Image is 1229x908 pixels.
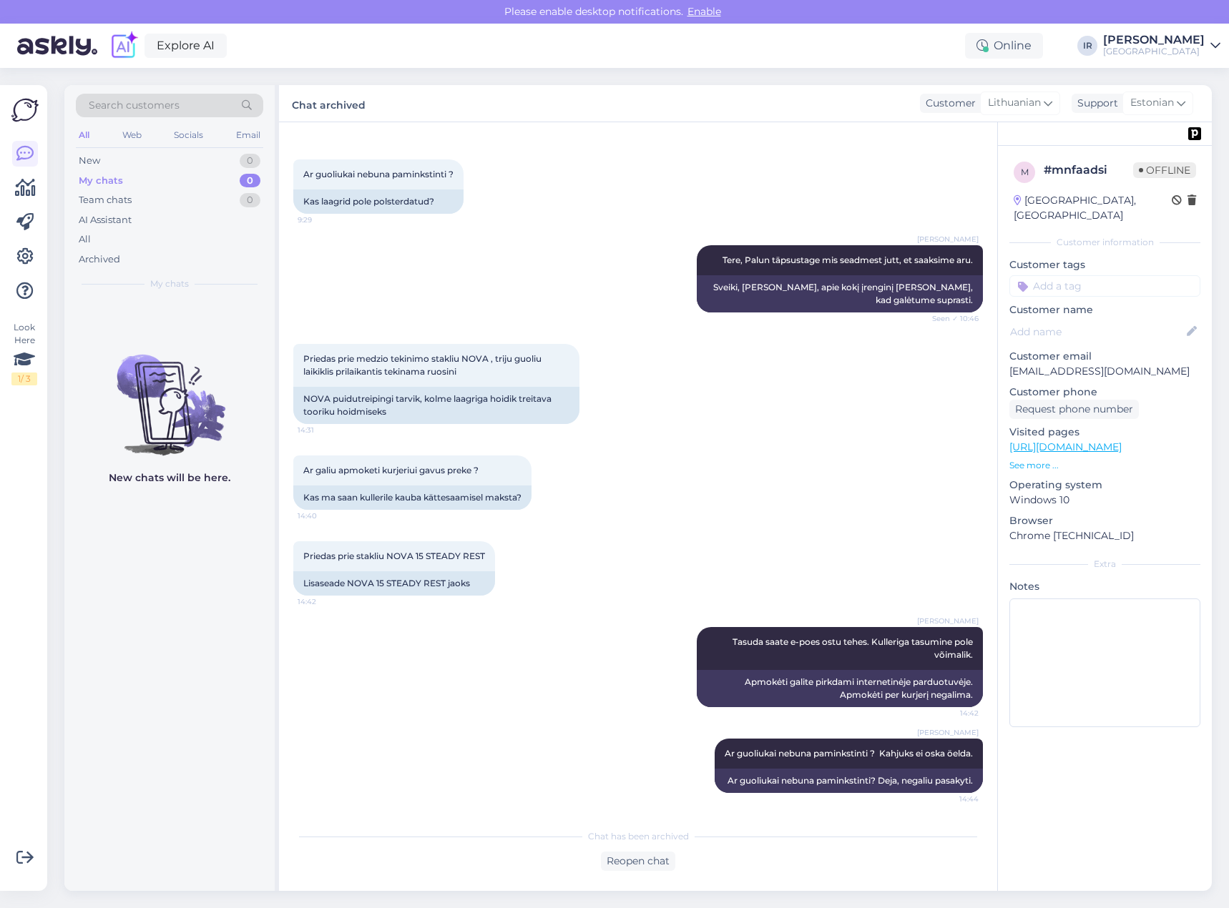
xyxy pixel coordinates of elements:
div: [GEOGRAPHIC_DATA] [1103,46,1205,57]
p: Operating system [1009,478,1200,493]
span: Ar guoliukai nebuna paminkstinti ? Kahjuks ei oska öelda. [725,748,973,759]
p: New chats will be here. [109,470,230,485]
div: Reopen chat [601,852,675,871]
p: Chrome [TECHNICAL_ID] [1009,528,1200,543]
div: [PERSON_NAME] [1103,34,1205,46]
input: Add a tag [1009,275,1200,297]
div: Email [233,126,263,144]
div: Request phone number [1009,400,1139,419]
div: Extra [1009,558,1200,571]
span: Lithuanian [988,95,1041,111]
span: Ar guoliukai nebuna paminkstinti ? [303,169,454,179]
span: Tasuda saate e-poes ostu tehes. Kulleriga tasumine pole võimalik. [733,636,975,660]
a: [URL][DOMAIN_NAME] [1009,440,1122,453]
div: My chats [79,174,123,188]
span: Ar galiu apmoketi kurjeriui gavus preke ? [303,465,479,475]
div: Ar guoliukai nebuna paminkstinti? Deja, negaliu pasakyti. [715,769,983,793]
div: Web [119,126,145,144]
div: Team chats [79,193,132,207]
label: Chat archived [292,94,366,113]
span: Priedas prie medzio tekinimo stakliu NOVA , triju guoliu laikiklis prilaikantis tekinama ruosini [303,353,544,377]
div: NOVA puidutreipingi tarvik, kolme laagriga hoidik treitava tooriku hoidmiseks [293,387,579,424]
div: Apmokėti galite pirkdami internetinėje parduotuvėje. Apmokėti per kurjerį negalima. [697,670,983,707]
span: [PERSON_NAME] [917,234,979,245]
span: My chats [150,277,189,290]
div: IR [1077,36,1097,56]
div: All [76,126,92,144]
div: Kas laagrid pole polsterdatud? [293,189,464,214]
div: New [79,154,100,168]
span: Enable [683,5,725,18]
input: Add name [1010,324,1184,340]
div: 1 / 3 [11,372,37,385]
span: m [1021,167,1029,177]
span: 9:29 [298,214,351,225]
div: Customer [920,96,976,111]
a: [PERSON_NAME][GEOGRAPHIC_DATA] [1103,34,1220,57]
span: 14:40 [298,510,351,521]
p: Notes [1009,579,1200,594]
a: Explore AI [145,34,227,58]
p: Customer phone [1009,385,1200,400]
p: Customer name [1009,302,1200,317]
p: Customer tags [1009,257,1200,272]
div: 0 [240,174,260,188]
span: 14:44 [925,794,979,804]
img: explore-ai [109,31,139,61]
span: Seen ✓ 10:46 [925,313,979,324]
p: Windows 10 [1009,493,1200,508]
div: # mnfaadsi [1044,162,1133,179]
img: No chats [64,329,275,458]
div: Socials [171,126,206,144]
span: Search customers [89,98,180,113]
span: [PERSON_NAME] [917,616,979,626]
div: [GEOGRAPHIC_DATA], [GEOGRAPHIC_DATA] [1014,193,1172,223]
p: Browser [1009,513,1200,528]
div: 0 [240,154,260,168]
p: Customer email [1009,349,1200,364]
div: Archived [79,252,120,267]
p: See more ... [1009,459,1200,472]
span: Offline [1133,162,1196,178]
div: Lisaseade NOVA 15 STEADY REST jaoks [293,571,495,596]
div: Support [1072,96,1118,111]
span: 14:42 [298,596,351,607]
p: Visited pages [1009,425,1200,440]
div: Online [965,33,1043,59]
div: Sveiki, [PERSON_NAME], apie kokį įrenginį [PERSON_NAME], kad galėtume suprasti. [697,275,983,312]
img: Askly Logo [11,97,39,124]
img: pd [1188,127,1201,140]
p: [EMAIL_ADDRESS][DOMAIN_NAME] [1009,364,1200,379]
div: 0 [240,193,260,207]
div: All [79,232,91,247]
div: Look Here [11,321,37,385]
span: 14:31 [298,425,351,435]
span: 14:42 [925,708,979,719]
div: Kas ma saan kullerile kauba kättesaamisel maksta? [293,485,532,510]
span: Tere, Palun täpsustage mis seadmest jutt, et saaksime aru. [723,255,973,265]
span: Priedas prie stakliu NOVA 15 STEADY REST [303,551,485,561]
span: [PERSON_NAME] [917,727,979,738]
div: AI Assistant [79,213,132,227]
span: Chat has been archived [588,830,689,843]
div: Customer information [1009,236,1200,249]
span: Estonian [1130,95,1174,111]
